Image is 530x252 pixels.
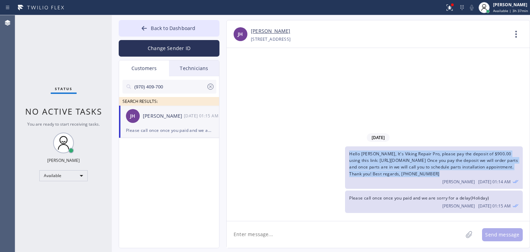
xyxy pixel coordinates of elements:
[39,170,88,181] div: Available
[251,27,290,35] a: [PERSON_NAME]
[345,191,523,213] div: 09/01/2025 9:15 AM
[482,228,523,241] button: Send message
[126,126,212,134] div: Please call once once you paid and we are sorry for a delay(Holiday)
[442,203,475,209] span: [PERSON_NAME]
[119,60,169,76] div: Customers
[119,20,219,37] button: Back to Dashboard
[122,98,158,104] span: SEARCH RESULTS:
[251,35,291,43] div: [STREET_ADDRESS]
[493,8,528,13] span: Available | 3h 37min
[478,179,511,185] span: [DATE] 01:14 AM
[119,40,219,57] button: Change Sender ID
[25,106,102,117] span: No active tasks
[184,112,220,120] div: 09/01/2025 9:15 AM
[151,25,195,31] span: Back to Dashboard
[349,195,489,201] span: Please call once once you paid and we are sorry for a delay(Holiday)
[478,203,511,209] span: [DATE] 01:15 AM
[130,112,135,120] span: JH
[467,3,477,12] button: Mute
[493,2,528,8] div: [PERSON_NAME]
[349,151,518,177] span: Hello [PERSON_NAME], It's Viking Repair Pro, please pay the deposit of $900.00 using this link: [...
[55,86,72,91] span: Status
[442,179,475,185] span: [PERSON_NAME]
[134,80,206,94] input: Search
[143,112,184,120] div: [PERSON_NAME]
[169,60,219,76] div: Technicians
[47,157,80,163] div: [PERSON_NAME]
[367,133,390,142] span: [DATE]
[238,30,243,38] span: JH
[27,121,100,127] span: You are ready to start receiving tasks.
[345,146,523,189] div: 09/01/2025 9:14 AM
